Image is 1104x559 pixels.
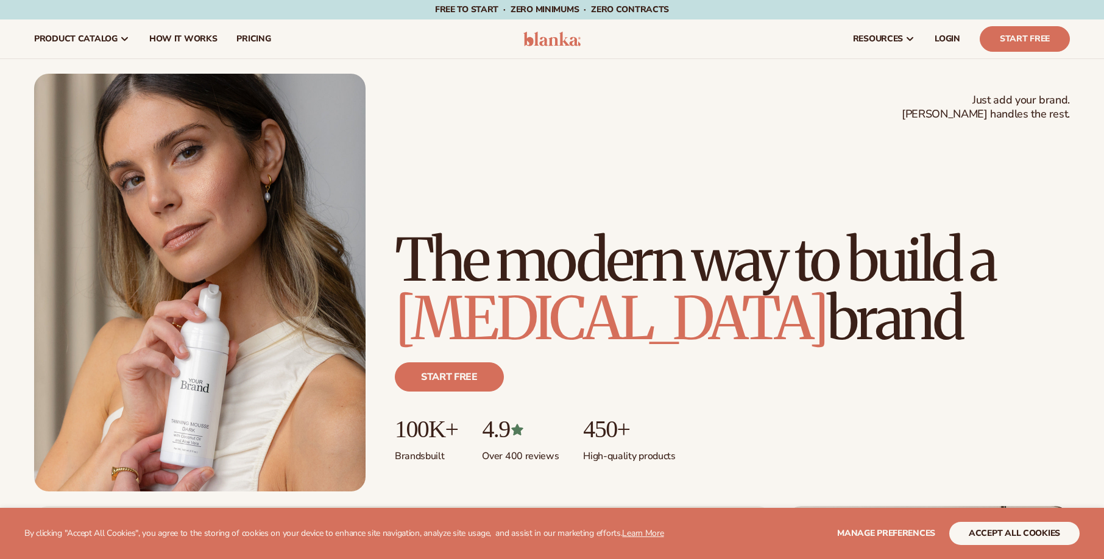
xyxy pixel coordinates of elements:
[583,416,675,443] p: 450+
[853,34,903,44] span: resources
[949,522,1080,545] button: accept all cookies
[34,34,118,44] span: product catalog
[837,522,935,545] button: Manage preferences
[236,34,271,44] span: pricing
[902,93,1070,122] span: Just add your brand. [PERSON_NAME] handles the rest.
[34,74,366,491] img: Female holding tanning mousse.
[24,19,140,58] a: product catalog
[523,32,581,46] img: logo
[622,527,663,539] a: Learn More
[843,19,925,58] a: resources
[24,529,664,539] p: By clicking "Accept All Cookies", you agree to the storing of cookies on your device to enhance s...
[395,282,827,355] span: [MEDICAL_DATA]
[935,34,960,44] span: LOGIN
[149,34,218,44] span: How It Works
[435,4,669,15] span: Free to start · ZERO minimums · ZERO contracts
[395,416,458,443] p: 100K+
[482,416,559,443] p: 4.9
[140,19,227,58] a: How It Works
[395,231,1070,348] h1: The modern way to build a brand
[395,362,504,392] a: Start free
[227,19,280,58] a: pricing
[980,26,1070,52] a: Start Free
[583,443,675,463] p: High-quality products
[482,443,559,463] p: Over 400 reviews
[837,527,935,539] span: Manage preferences
[395,443,458,463] p: Brands built
[925,19,970,58] a: LOGIN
